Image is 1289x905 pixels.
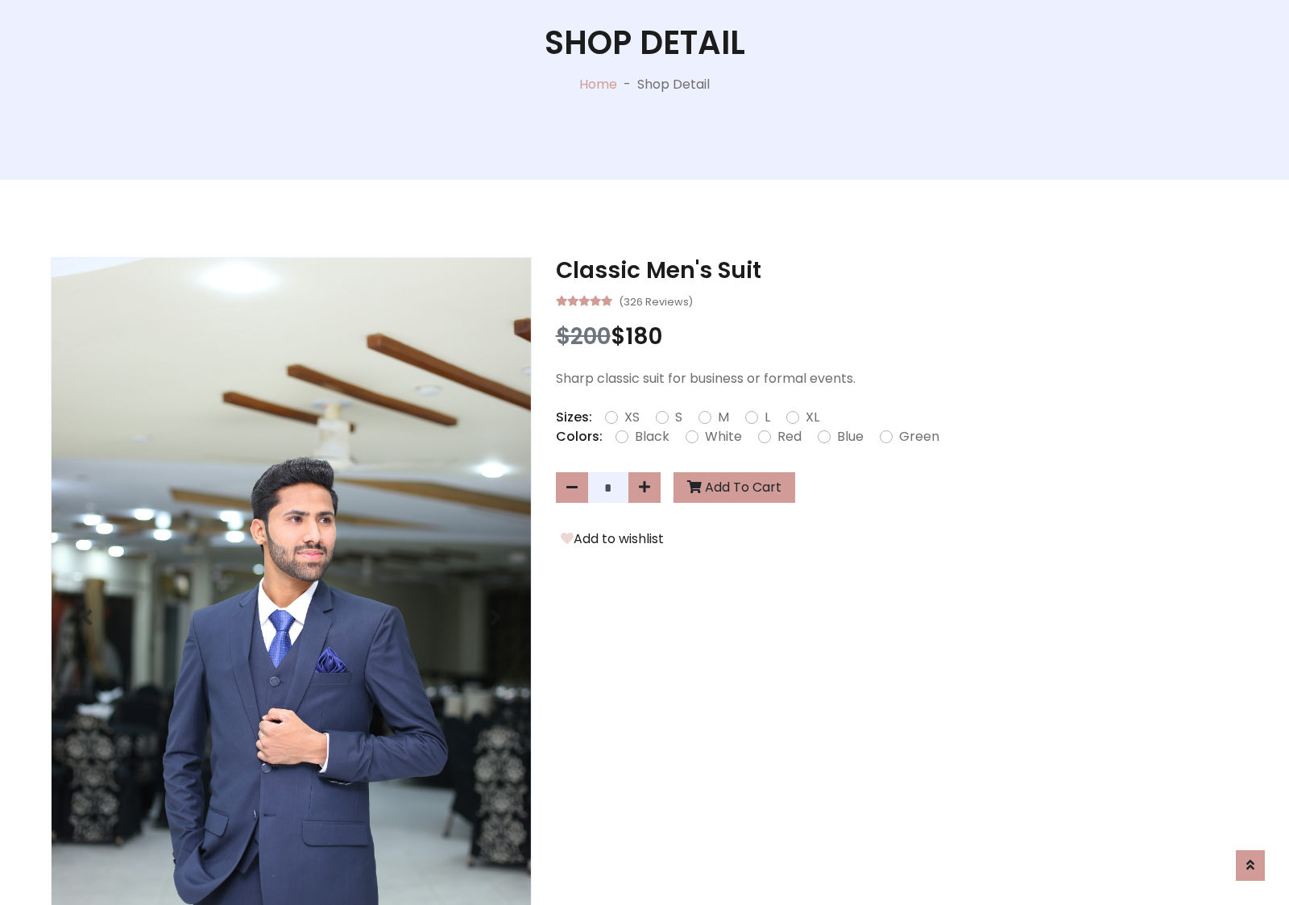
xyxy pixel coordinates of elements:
p: Sharp classic suit for business or formal events. [556,369,1238,388]
p: Colors: [556,427,603,446]
a: Home [579,75,617,93]
label: Green [899,427,939,446]
p: Shop Detail [637,75,710,94]
label: XS [624,408,640,427]
label: Black [635,427,669,446]
small: (326 Reviews) [619,291,693,310]
label: Blue [837,427,864,446]
label: XL [806,408,819,427]
label: White [705,427,742,446]
label: S [675,408,682,427]
label: Red [777,427,802,446]
p: - [617,75,637,94]
label: M [718,408,729,427]
h3: Classic Men's Suit [556,257,1238,284]
span: 180 [625,321,662,352]
h1: Shop Detail [545,23,745,62]
span: $200 [556,321,611,352]
button: Add To Cart [674,472,795,503]
p: Sizes: [556,408,592,427]
h3: $ [556,323,1238,351]
label: L [765,408,770,427]
button: Add to wishlist [556,529,669,550]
